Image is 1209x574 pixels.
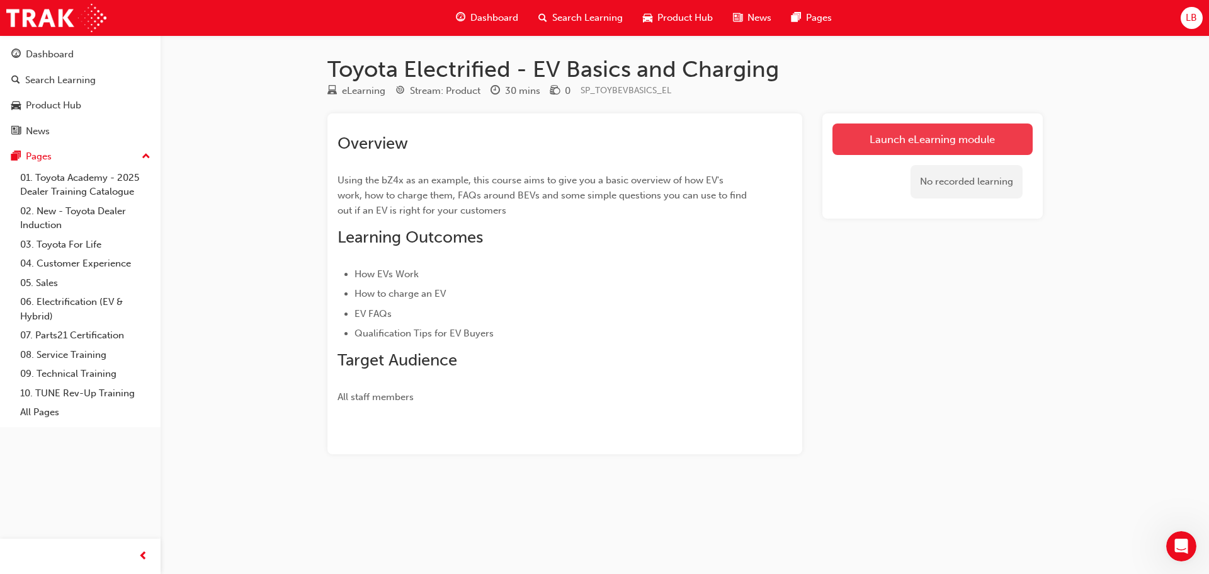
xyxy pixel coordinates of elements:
[26,124,50,139] div: News
[15,254,156,273] a: 04. Customer Experience
[733,10,742,26] span: news-icon
[217,20,239,43] div: Close
[26,231,210,244] div: Send us a message
[410,84,480,98] div: Stream: Product
[832,123,1033,155] a: Launch eLearning module
[15,384,156,403] a: 10. TUNE Rev-Up Training
[5,43,156,66] a: Dashboard
[11,126,21,137] span: news-icon
[327,86,337,97] span: learningResourceType_ELEARNING-icon
[139,549,148,565] span: prev-icon
[792,10,801,26] span: pages-icon
[15,403,156,422] a: All Pages
[528,5,633,31] a: search-iconSearch Learning
[1166,531,1196,561] iframe: Intercom live chat
[5,69,156,92] a: Search Learning
[395,86,405,97] span: target-icon
[806,11,832,25] span: Pages
[142,149,150,165] span: up-icon
[1181,7,1203,29] button: LB
[25,73,96,88] div: Search Learning
[15,202,156,235] a: 02. New - Toyota Dealer Induction
[550,83,570,99] div: Price
[327,83,385,99] div: Type
[552,11,623,25] span: Search Learning
[5,145,156,168] button: Pages
[456,10,465,26] span: guage-icon
[15,345,156,365] a: 08. Service Training
[11,100,21,112] span: car-icon
[13,167,239,214] div: Profile image for TrakLogin IssuesToyota Training Resource Centre•[DATE]
[338,227,483,247] span: Learning Outcomes
[581,85,671,96] span: Learning resource code
[565,84,570,98] div: 0
[11,49,21,60] span: guage-icon
[26,149,52,164] div: Pages
[15,273,156,293] a: 05. Sales
[56,178,110,188] span: Login Issues
[15,364,156,384] a: 09. Technical Training
[26,244,210,258] div: We typically reply in a few hours
[171,20,196,45] div: Profile image for Trak
[338,350,457,370] span: Target Audience
[26,98,81,113] div: Product Hub
[56,190,173,204] div: Toyota Training Resource Centre
[11,151,21,163] span: pages-icon
[338,391,414,403] span: All staff members
[25,89,227,111] p: Hi Lauren 👋
[26,47,74,62] div: Dashboard
[355,288,446,299] span: How to charge an EV
[1186,11,1197,25] span: LB
[781,5,842,31] a: pages-iconPages
[491,83,540,99] div: Duration
[538,10,547,26] span: search-icon
[550,86,560,97] span: money-icon
[13,221,239,268] div: Send us a messageWe typically reply in a few hours
[470,11,518,25] span: Dashboard
[395,83,480,99] div: Stream
[15,235,156,255] a: 03. Toyota For Life
[15,292,156,326] a: 06. Electrification (EV & Hybrid)
[747,11,771,25] span: News
[25,24,88,44] img: logo
[338,134,408,153] span: Overview
[505,84,540,98] div: 30 mins
[723,5,781,31] a: news-iconNews
[657,11,713,25] span: Product Hub
[11,75,20,86] span: search-icon
[167,425,211,433] span: Messages
[13,148,239,214] div: Recent messageProfile image for TrakLogin IssuesToyota Training Resource Centre•[DATE]
[338,175,749,216] span: Using the bZ4x as an example, this course aims to give you a basic overview of how EV's work, how...
[126,393,252,444] button: Messages
[446,5,528,31] a: guage-iconDashboard
[327,55,1043,83] h1: Toyota Electrified - EV Basics and Charging
[15,326,156,345] a: 07. Parts21 Certification
[5,40,156,145] button: DashboardSearch LearningProduct HubNews
[15,168,156,202] a: 01. Toyota Academy - 2025 Dealer Training Catalogue
[6,4,106,32] img: Trak
[355,308,392,319] span: EV FAQs
[26,178,51,203] div: Profile image for Trak
[355,268,419,280] span: How EVs Work
[491,86,500,97] span: clock-icon
[342,84,385,98] div: eLearning
[911,165,1023,198] div: No recorded learning
[633,5,723,31] a: car-iconProduct Hub
[25,111,227,132] p: How can we help?
[5,120,156,143] a: News
[176,190,211,204] div: • [DATE]
[355,328,494,339] span: Qualification Tips for EV Buyers
[26,159,226,172] div: Recent message
[5,94,156,117] a: Product Hub
[643,10,652,26] span: car-icon
[48,425,77,433] span: Home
